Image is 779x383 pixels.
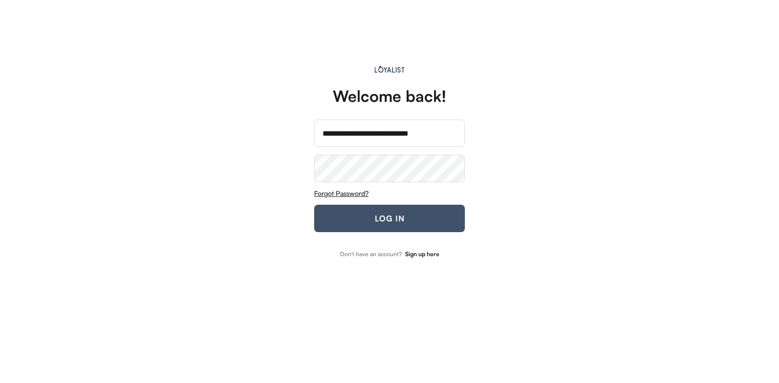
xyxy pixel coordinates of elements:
[405,250,439,258] strong: Sign up here
[314,205,465,232] button: LOG IN
[333,88,446,104] div: Welcome back!
[373,66,407,72] img: Main.svg
[314,189,368,197] u: Forgot Password?
[340,251,402,257] div: Don't have an account?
